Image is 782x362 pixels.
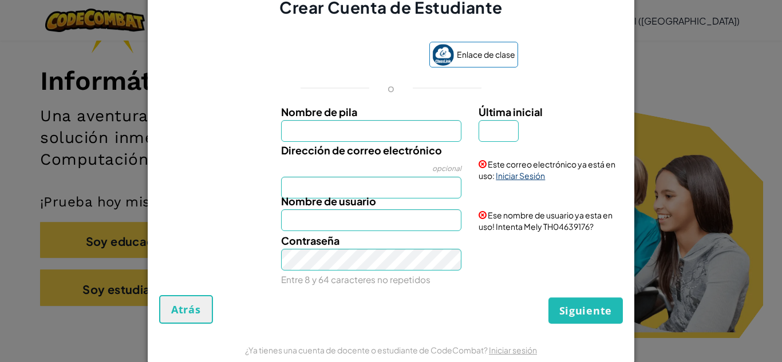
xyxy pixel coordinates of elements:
[258,43,424,69] iframe: Botón de acceso con Google
[479,105,543,118] font: Última inicial
[281,234,339,247] font: Contraseña
[479,210,613,232] font: Ese nombre de usuario ya esta en uso! Intenta Mely TH04639176?
[489,345,537,355] a: Iniciar sesión
[479,159,615,181] font: Este correo electrónico ya está en uso:
[432,164,461,173] font: opcional
[559,304,612,317] font: Siguiente
[281,105,357,118] font: Nombre de pila
[496,170,545,181] font: Iniciar Sesión
[388,81,394,94] font: o
[281,274,431,285] font: Entre 8 y 64 caracteres no repetidos
[171,303,201,316] font: Atrás
[281,144,442,157] font: Dirección de correo electrónico
[457,49,515,59] font: Enlace de clase
[245,345,488,355] font: ¿Ya tienes una cuenta de docente o estudiante de CodeCombat?
[159,295,213,324] button: Atrás
[548,297,623,324] button: Siguiente
[281,194,376,208] font: Nombre de usuario
[432,44,454,66] img: classlink-logo-small.png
